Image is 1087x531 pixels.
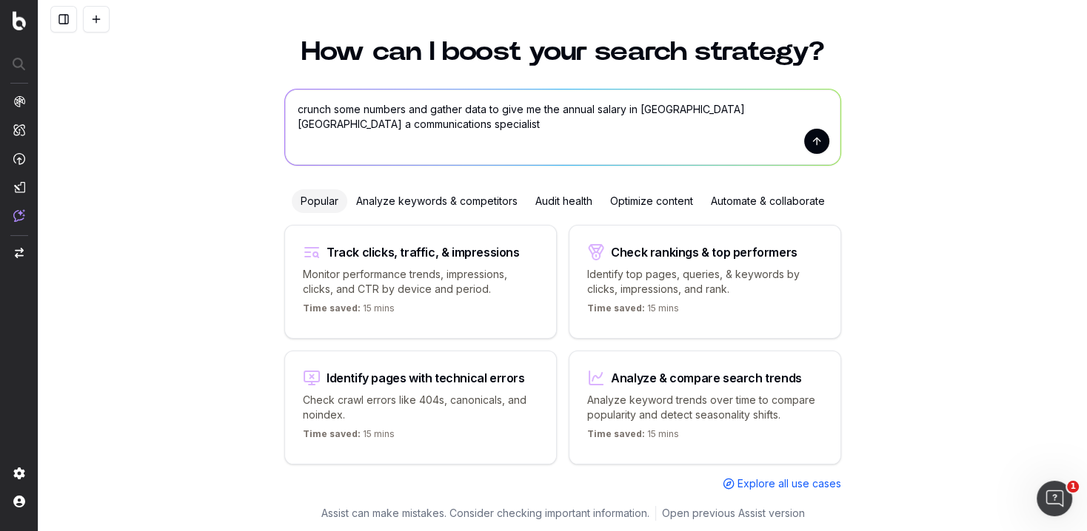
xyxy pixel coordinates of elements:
img: Activation [13,152,25,165]
div: Analyze & compare search trends [611,372,802,384]
div: Analyze keywords & competitors [347,189,526,213]
span: Time saved: [303,302,361,314]
img: Studio [13,181,25,193]
p: 15 mins [303,428,395,446]
span: 1 [1067,481,1079,493]
img: Intelligence [13,124,25,136]
textarea: crunch some numbers and gather data to give me the annual salary in [GEOGRAPHIC_DATA] [GEOGRAPHIC... [285,89,840,165]
div: Automate & collaborate [702,189,834,213]
p: Assist can make mistakes. Consider checking important information. [321,506,649,521]
p: Analyze keyword trends over time to compare popularity and detect seasonality shifts. [587,393,823,422]
img: Assist [13,209,25,222]
p: Monitor performance trends, impressions, clicks, and CTR by device and period. [303,267,538,297]
img: Switch project [15,248,24,258]
span: Time saved: [303,428,361,439]
p: Check crawl errors like 404s, canonicals, and noindex. [303,393,538,422]
p: 15 mins [303,302,395,320]
img: Analytics [13,95,25,107]
p: 15 mins [587,428,679,446]
img: Botify logo [13,11,26,30]
p: 15 mins [587,302,679,320]
a: Open previous Assist version [662,506,805,521]
div: Track clicks, traffic, & impressions [327,246,520,258]
img: Setting [13,467,25,479]
div: Optimize content [601,189,702,213]
div: Identify pages with technical errors [327,372,525,384]
h1: How can I boost your search strategy? [284,38,841,65]
span: Explore all use cases [738,476,841,491]
div: Popular [292,189,347,213]
p: Identify top pages, queries, & keywords by clicks, impressions, and rank. [587,267,823,297]
div: Check rankings & top performers [611,246,797,258]
iframe: Intercom live chat [1037,481,1072,516]
img: My account [13,496,25,507]
div: Audit health [526,189,601,213]
span: Time saved: [587,428,645,439]
span: Time saved: [587,302,645,314]
a: Explore all use cases [723,476,841,491]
